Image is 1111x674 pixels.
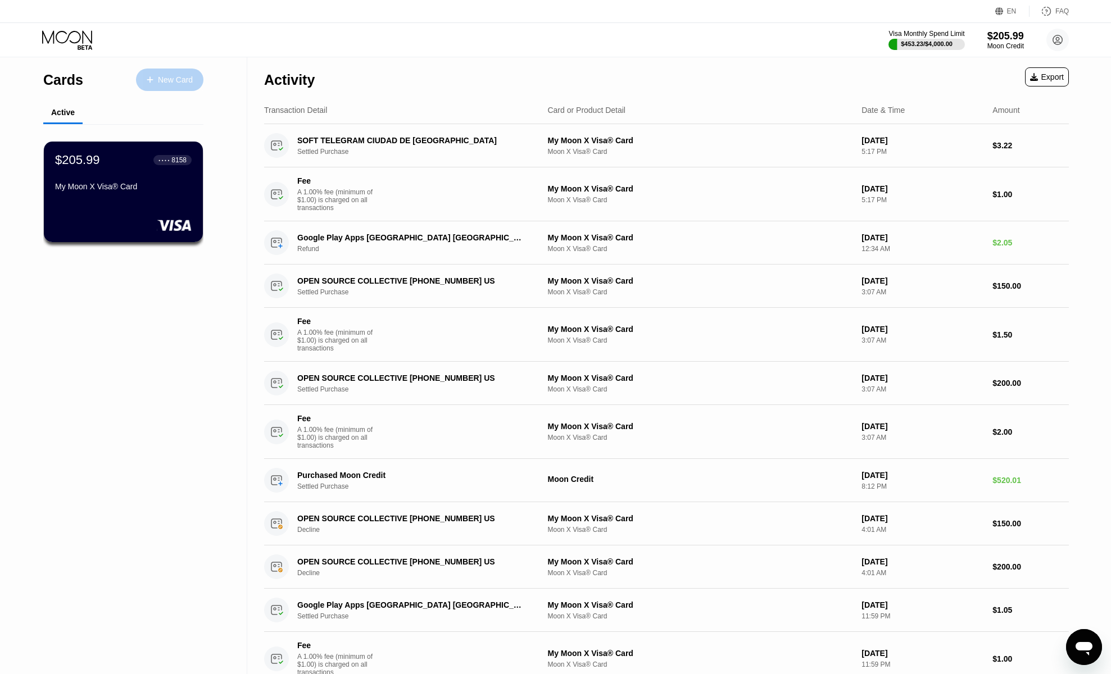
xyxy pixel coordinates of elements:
div: My Moon X Visa® Card [547,557,852,566]
div: Moon X Visa® Card [547,196,852,204]
div: Purchased Moon Credit [297,471,527,480]
div: [DATE] [861,184,983,193]
div: OPEN SOURCE COLLECTIVE [PHONE_NUMBER] US [297,374,527,382]
div: SOFT TELEGRAM CIUDAD DE [GEOGRAPHIC_DATA]Settled PurchaseMy Moon X Visa® CardMoon X Visa® Card[DA... [264,124,1069,167]
div: Transaction Detail [264,106,327,115]
div: 4:01 AM [861,526,983,534]
div: [DATE] [861,557,983,566]
div: Moon X Visa® Card [547,245,852,253]
div: Amount [992,106,1019,115]
div: 11:59 PM [861,612,983,620]
div: OPEN SOURCE COLLECTIVE [PHONE_NUMBER] US [297,557,527,566]
div: 11:59 PM [861,661,983,668]
div: Card or Product Detail [547,106,625,115]
div: My Moon X Visa® Card [547,136,852,145]
div: Moon X Visa® Card [547,288,852,296]
div: Fee [297,317,376,326]
div: [DATE] [861,136,983,145]
div: New Card [136,69,203,91]
div: Fee [297,641,376,650]
div: Moon X Visa® Card [547,434,852,441]
div: $205.99Moon Credit [987,30,1024,50]
div: 5:17 PM [861,196,983,204]
div: Google Play Apps [GEOGRAPHIC_DATA] [GEOGRAPHIC_DATA]RefundMy Moon X Visa® CardMoon X Visa® Card[D... [264,221,1069,265]
div: Google Play Apps [GEOGRAPHIC_DATA] [GEOGRAPHIC_DATA] [297,600,527,609]
div: $1.00 [992,190,1069,199]
div: My Moon X Visa® Card [547,649,852,658]
div: 3:07 AM [861,434,983,441]
div: $1.05 [992,605,1069,614]
div: Settled Purchase [297,385,545,393]
div: My Moon X Visa® Card [547,374,852,382]
div: Visa Monthly Spend Limit [888,30,964,38]
div: $2.05 [992,238,1069,247]
div: $453.23 / $4,000.00 [901,40,953,47]
div: Moon X Visa® Card [547,526,852,534]
div: $205.99● ● ● ●8158My Moon X Visa® Card [44,142,203,242]
div: FeeA 1.00% fee (minimum of $1.00) is charged on all transactionsMy Moon X Visa® CardMoon X Visa® ... [264,405,1069,459]
div: OPEN SOURCE COLLECTIVE [PHONE_NUMBER] USDeclineMy Moon X Visa® CardMoon X Visa® Card[DATE]4:01 AM... [264,502,1069,545]
div: Settled Purchase [297,288,545,296]
div: Activity [264,72,315,88]
div: Moon X Visa® Card [547,148,852,156]
div: My Moon X Visa® Card [547,422,852,431]
div: Settled Purchase [297,612,545,620]
div: A 1.00% fee (minimum of $1.00) is charged on all transactions [297,329,382,352]
div: Decline [297,526,545,534]
div: [DATE] [861,374,983,382]
div: Visa Monthly Spend Limit$453.23/$4,000.00 [888,30,964,50]
div: 3:07 AM [861,336,983,344]
div: Export [1030,72,1064,81]
div: Refund [297,245,545,253]
div: $1.00 [992,654,1069,663]
div: $520.01 [992,476,1069,485]
div: Moon X Visa® Card [547,661,852,668]
div: FAQ [1030,6,1069,17]
div: $205.99 [55,153,100,167]
div: [DATE] [861,471,983,480]
div: EN [995,6,1030,17]
div: Google Play Apps [GEOGRAPHIC_DATA] [GEOGRAPHIC_DATA] [297,233,527,242]
div: My Moon X Visa® Card [547,600,852,609]
div: Active [51,108,75,117]
div: Export [1025,67,1069,86]
div: 3:07 AM [861,385,983,393]
div: My Moon X Visa® Card [547,184,852,193]
div: My Moon X Visa® Card [55,182,192,191]
div: 8:12 PM [861,482,983,490]
div: [DATE] [861,276,983,285]
div: $2.00 [992,427,1069,436]
div: Decline [297,569,545,577]
div: Cards [43,72,83,88]
div: Fee [297,414,376,423]
div: $200.00 [992,562,1069,571]
div: [DATE] [861,600,983,609]
iframe: Mesajlaşma penceresini başlatma düğmesi [1066,629,1102,665]
div: [DATE] [861,514,983,523]
div: Settled Purchase [297,482,545,490]
div: FAQ [1055,7,1069,15]
div: 8158 [171,156,187,164]
div: Moon Credit [987,42,1024,50]
div: My Moon X Visa® Card [547,276,852,285]
div: [DATE] [861,233,983,242]
div: ● ● ● ● [158,158,170,162]
div: $150.00 [992,281,1069,290]
div: My Moon X Visa® Card [547,233,852,242]
div: 12:34 AM [861,245,983,253]
div: Purchased Moon CreditSettled PurchaseMoon Credit[DATE]8:12 PM$520.01 [264,459,1069,502]
div: Moon Credit [547,475,852,484]
div: Date & Time [861,106,905,115]
div: My Moon X Visa® Card [547,514,852,523]
div: Fee [297,176,376,185]
div: $1.50 [992,330,1069,339]
div: A 1.00% fee (minimum of $1.00) is charged on all transactions [297,426,382,449]
div: New Card [158,75,193,85]
div: $200.00 [992,379,1069,388]
div: Google Play Apps [GEOGRAPHIC_DATA] [GEOGRAPHIC_DATA]Settled PurchaseMy Moon X Visa® CardMoon X Vi... [264,589,1069,632]
div: Moon X Visa® Card [547,612,852,620]
div: 3:07 AM [861,288,983,296]
div: [DATE] [861,422,983,431]
div: OPEN SOURCE COLLECTIVE [PHONE_NUMBER] USDeclineMy Moon X Visa® CardMoon X Visa® Card[DATE]4:01 AM... [264,545,1069,589]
